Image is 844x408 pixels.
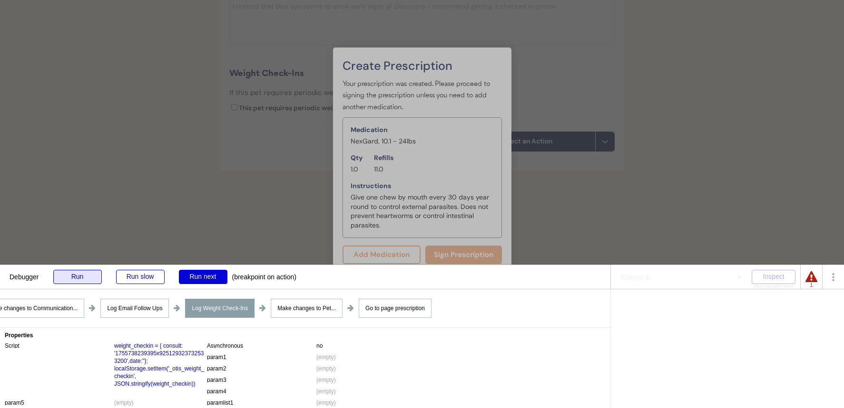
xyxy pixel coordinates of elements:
div: Script [5,342,114,348]
div: Run slow [116,270,165,284]
div: weight_checkin = { consult: '1755738239395x925129323732533200',date:''}; localStorage.setItem('_o... [114,342,205,388]
div: param2 [207,365,316,371]
div: Asynchronous [207,342,316,348]
div: Run next [179,270,227,284]
div: Log Email Follow Ups [100,299,169,318]
div: (empty) [316,353,336,361]
div: param5 [5,399,114,405]
div: no [316,342,323,350]
div: param4 [207,388,316,394]
div: (empty) [316,365,336,372]
div: Make changes to Pet... [271,299,343,318]
div: param3 [207,376,316,382]
div: (empty) [316,376,336,384]
div: Properties [5,332,606,338]
div: Log Weight Check-Ins [185,299,255,318]
div: Go to page prescription [359,299,432,318]
div: (empty) [114,399,134,407]
div: (empty) [316,388,336,395]
div: (empty) [316,399,336,407]
div: Debugger [10,265,39,280]
div: param1 [207,353,316,360]
div: Run [53,270,102,284]
div: 1 [805,283,817,288]
div: (breakpoint on action) [232,265,296,280]
div: paramlist1 [207,399,316,405]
